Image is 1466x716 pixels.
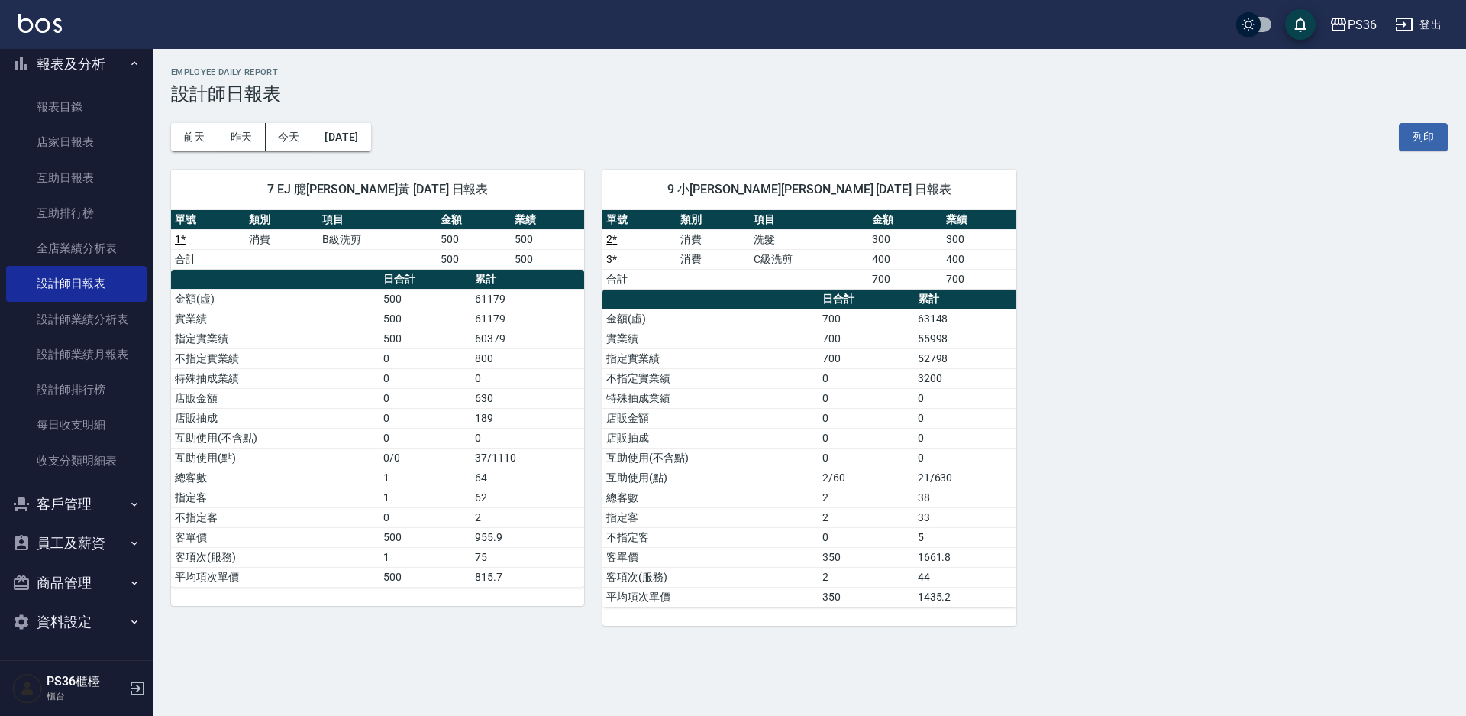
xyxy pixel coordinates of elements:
[914,587,1016,607] td: 1435.2
[1399,123,1448,151] button: 列印
[471,428,584,448] td: 0
[437,210,511,230] th: 金額
[437,229,511,249] td: 500
[218,123,266,151] button: 昨天
[12,673,43,704] img: Person
[379,448,471,468] td: 0/0
[621,182,997,197] span: 9 小[PERSON_NAME][PERSON_NAME] [DATE] 日報表
[171,547,379,567] td: 客項次(服務)
[171,249,245,269] td: 合計
[171,270,584,588] table: a dense table
[914,547,1016,567] td: 1661.8
[1348,15,1377,34] div: PS36
[6,160,147,196] a: 互助日報表
[676,249,751,269] td: 消費
[245,210,319,230] th: 類別
[602,567,819,587] td: 客項次(服務)
[602,408,819,428] td: 店販金額
[6,523,147,563] button: 員工及薪資
[602,587,819,607] td: 平均項次單價
[379,488,471,507] td: 1
[379,368,471,388] td: 0
[318,229,437,249] td: B級洗剪
[471,547,584,567] td: 75
[6,337,147,372] a: 設計師業績月報表
[602,309,819,329] td: 金額(虛)
[602,428,819,448] td: 店販抽成
[6,302,147,337] a: 設計師業績分析表
[914,488,1016,507] td: 38
[1323,9,1383,40] button: PS36
[379,428,471,448] td: 0
[6,125,147,160] a: 店家日報表
[511,210,585,230] th: 業績
[6,196,147,231] a: 互助排行榜
[6,266,147,301] a: 設計師日報表
[914,468,1016,488] td: 21/630
[676,229,751,249] td: 消費
[1389,11,1448,39] button: 登出
[602,348,819,368] td: 指定實業績
[914,507,1016,527] td: 33
[602,210,676,230] th: 單號
[171,507,379,527] td: 不指定客
[819,488,914,507] td: 2
[379,507,471,527] td: 0
[819,408,914,428] td: 0
[914,348,1016,368] td: 52798
[266,123,313,151] button: 今天
[602,488,819,507] td: 總客數
[819,309,914,329] td: 700
[914,408,1016,428] td: 0
[942,269,1016,289] td: 700
[602,388,819,408] td: 特殊抽成業績
[47,674,124,689] h5: PS36櫃檯
[379,567,471,587] td: 500
[914,368,1016,388] td: 3200
[171,329,379,348] td: 指定實業績
[914,527,1016,547] td: 5
[171,210,245,230] th: 單號
[819,468,914,488] td: 2/60
[868,210,942,230] th: 金額
[602,507,819,527] td: 指定客
[471,368,584,388] td: 0
[602,210,1016,290] table: a dense table
[6,407,147,442] a: 每日收支明細
[511,229,585,249] td: 500
[6,602,147,642] button: 資料設定
[471,468,584,488] td: 64
[750,229,868,249] td: 洗髮
[868,249,942,269] td: 400
[471,527,584,547] td: 955.9
[6,231,147,266] a: 全店業績分析表
[750,210,868,230] th: 項目
[47,689,124,703] p: 櫃台
[914,290,1016,309] th: 累計
[471,388,584,408] td: 630
[602,468,819,488] td: 互助使用(點)
[819,547,914,567] td: 350
[6,372,147,407] a: 設計師排行榜
[868,269,942,289] td: 700
[868,229,942,249] td: 300
[471,270,584,290] th: 累計
[819,348,914,368] td: 700
[171,123,218,151] button: 前天
[819,567,914,587] td: 2
[379,527,471,547] td: 500
[379,270,471,290] th: 日合計
[171,67,1448,77] h2: Employee Daily Report
[914,448,1016,468] td: 0
[171,448,379,468] td: 互助使用(點)
[379,547,471,567] td: 1
[914,329,1016,348] td: 55998
[819,448,914,468] td: 0
[942,210,1016,230] th: 業績
[189,182,566,197] span: 7 EJ 臆[PERSON_NAME]黃 [DATE] 日報表
[171,289,379,309] td: 金額(虛)
[471,507,584,527] td: 2
[602,448,819,468] td: 互助使用(不含點)
[471,567,584,587] td: 815.7
[171,309,379,329] td: 實業績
